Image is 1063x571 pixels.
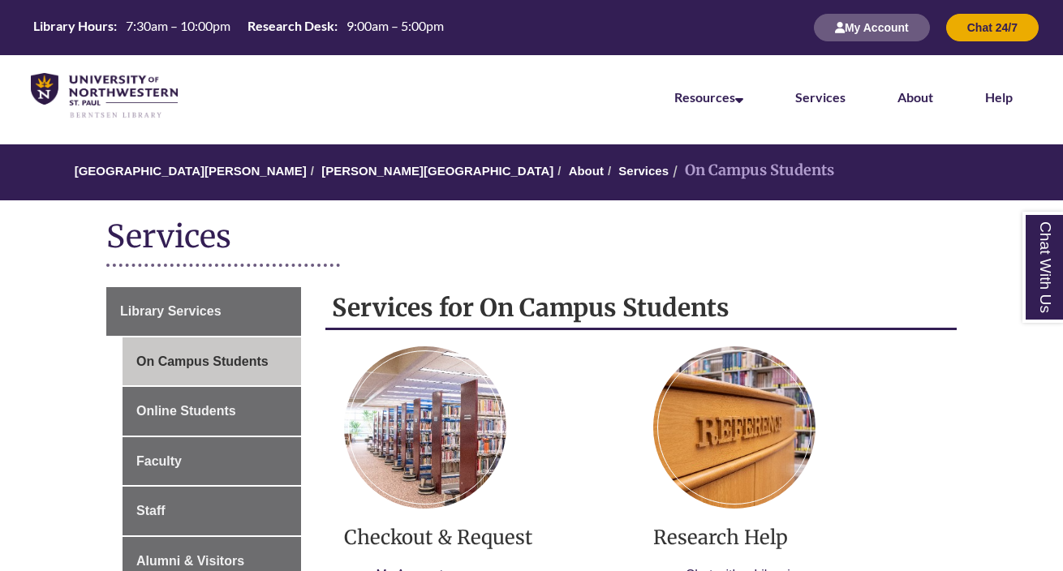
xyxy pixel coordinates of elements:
[123,487,301,535] a: Staff
[106,217,957,260] h1: Services
[669,159,834,182] li: On Campus Students
[120,304,222,318] span: Library Services
[27,17,450,37] table: Hours Today
[123,337,301,386] a: On Campus Students
[123,437,301,486] a: Faculty
[241,17,340,35] th: Research Desk:
[27,17,450,39] a: Hours Today
[126,18,230,33] span: 7:30am – 10:00pm
[814,20,930,34] a: My Account
[123,387,301,436] a: Online Students
[346,18,444,33] span: 9:00am – 5:00pm
[897,89,933,105] a: About
[321,164,553,178] a: [PERSON_NAME][GEOGRAPHIC_DATA]
[618,164,669,178] a: Services
[674,89,743,105] a: Resources
[653,525,938,550] h3: Research Help
[75,164,307,178] a: [GEOGRAPHIC_DATA][PERSON_NAME]
[814,14,930,41] button: My Account
[795,89,846,105] a: Services
[344,525,629,550] h3: Checkout & Request
[27,17,119,35] th: Library Hours:
[325,287,958,330] h2: Services for On Campus Students
[569,164,604,178] a: About
[985,89,1013,105] a: Help
[946,14,1039,41] button: Chat 24/7
[946,20,1039,34] a: Chat 24/7
[31,73,178,119] img: UNWSP Library Logo
[106,287,301,336] a: Library Services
